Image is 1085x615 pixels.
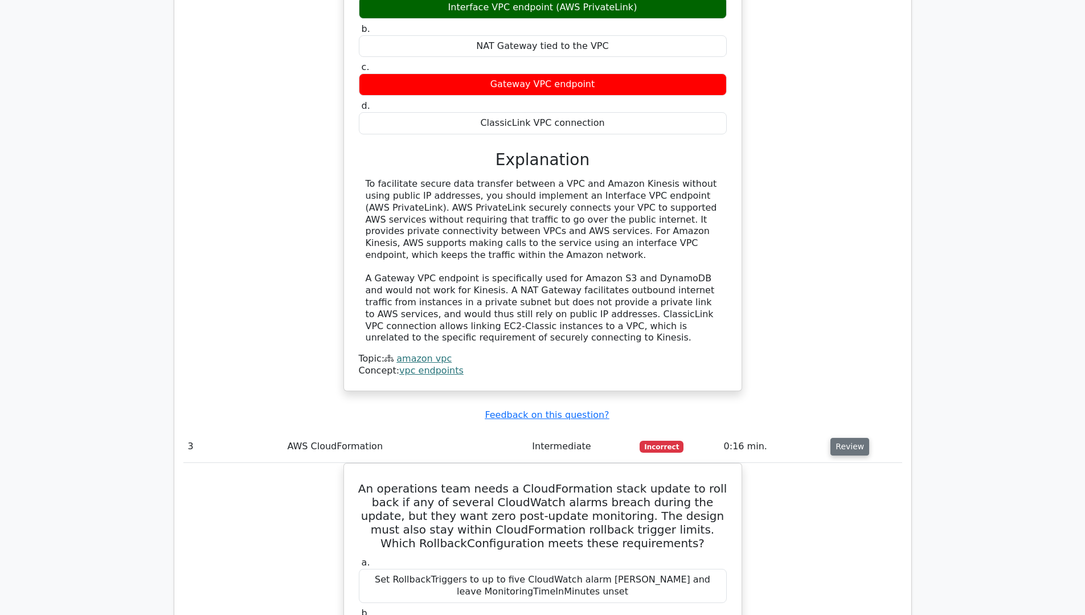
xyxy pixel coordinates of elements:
span: Incorrect [640,441,683,452]
div: Gateway VPC endpoint [359,73,727,96]
span: c. [362,61,370,72]
div: NAT Gateway tied to the VPC [359,35,727,58]
h3: Explanation [366,150,720,170]
button: Review [830,438,869,456]
a: amazon vpc [396,353,452,364]
td: 0:16 min. [719,430,826,463]
h5: An operations team needs a CloudFormation stack update to roll back if any of several CloudWatch ... [358,482,728,550]
td: Intermediate [527,430,635,463]
span: a. [362,557,370,568]
td: 3 [183,430,283,463]
div: ClassicLink VPC connection [359,112,727,134]
span: b. [362,23,370,34]
a: Feedback on this question? [485,409,609,420]
td: AWS CloudFormation [282,430,527,463]
div: Set RollbackTriggers to up to five CloudWatch alarm [PERSON_NAME] and leave MonitoringTimeInMinut... [359,569,727,603]
a: vpc endpoints [399,365,464,376]
div: Concept: [359,365,727,377]
div: Topic: [359,353,727,365]
div: To facilitate secure data transfer between a VPC and Amazon Kinesis without using public IP addre... [366,178,720,344]
span: d. [362,100,370,111]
